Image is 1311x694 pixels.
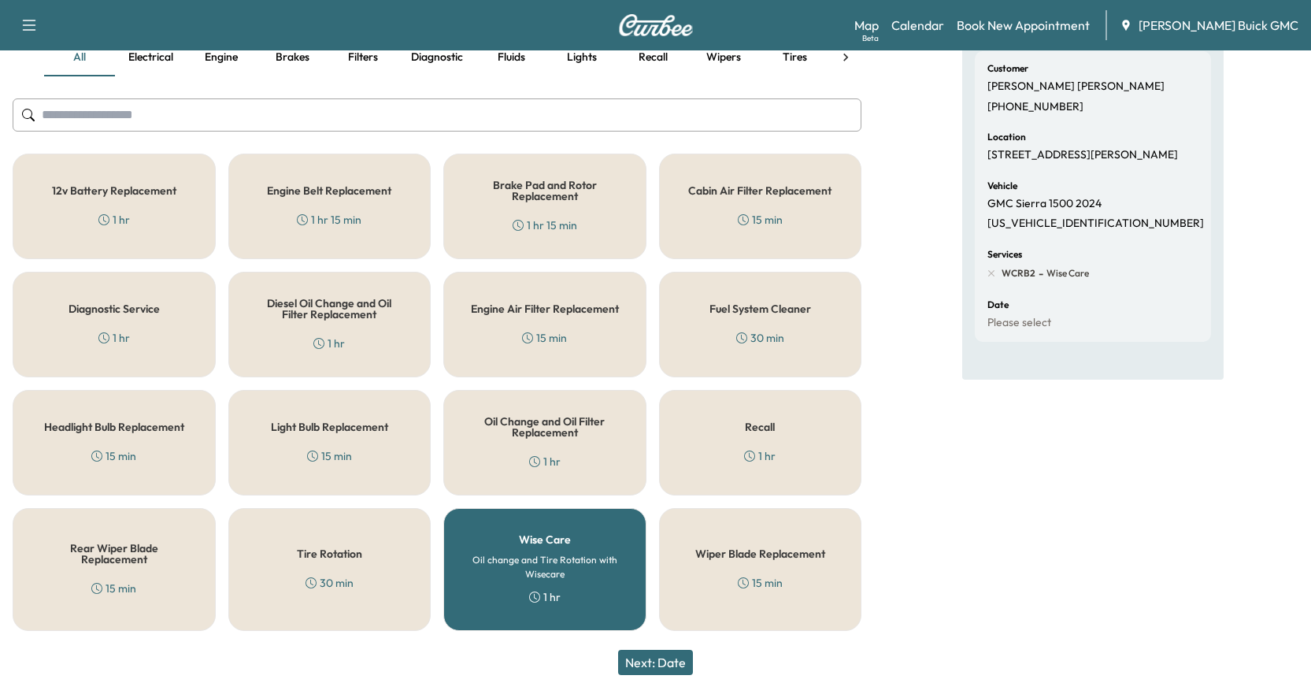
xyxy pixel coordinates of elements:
[529,589,561,605] div: 1 hr
[471,303,619,314] h5: Engine Air Filter Replacement
[695,548,825,559] h5: Wiper Blade Replacement
[987,181,1017,191] h6: Vehicle
[736,330,784,346] div: 30 min
[745,421,775,432] h5: Recall
[257,39,328,76] button: Brakes
[688,39,759,76] button: Wipers
[522,330,567,346] div: 15 min
[1002,267,1035,280] span: WCRB2
[1035,265,1043,281] span: -
[476,39,546,76] button: Fluids
[987,64,1028,73] h6: Customer
[297,548,362,559] h5: Tire Rotation
[469,416,620,438] h5: Oil Change and Oil Filter Replacement
[709,303,811,314] h5: Fuel System Cleaner
[186,39,257,76] button: Engine
[617,39,688,76] button: Recall
[546,39,617,76] button: Lights
[618,14,694,36] img: Curbee Logo
[271,421,388,432] h5: Light Bulb Replacement
[987,80,1165,94] p: [PERSON_NAME] [PERSON_NAME]
[398,39,476,76] button: Diagnostic
[987,250,1022,259] h6: Services
[44,39,830,76] div: basic tabs example
[513,217,577,233] div: 1 hr 15 min
[91,581,136,596] div: 15 min
[98,330,130,346] div: 1 hr
[759,39,830,76] button: Tires
[688,185,831,196] h5: Cabin Air Filter Replacement
[891,16,944,35] a: Calendar
[744,448,776,464] div: 1 hr
[115,39,186,76] button: Electrical
[957,16,1090,35] a: Book New Appointment
[39,543,190,565] h5: Rear Wiper Blade Replacement
[987,197,1102,211] p: GMC Sierra 1500 2024
[44,421,184,432] h5: Headlight Bulb Replacement
[738,575,783,591] div: 15 min
[469,180,620,202] h5: Brake Pad and Rotor Replacement
[307,448,352,464] div: 15 min
[254,298,406,320] h5: Diesel Oil Change and Oil Filter Replacement
[987,316,1051,330] p: Please select
[618,650,693,675] button: Next: Date
[313,336,345,351] div: 1 hr
[1139,16,1298,35] span: [PERSON_NAME] Buick GMC
[1043,267,1089,280] span: Wise Care
[987,148,1178,162] p: [STREET_ADDRESS][PERSON_NAME]
[987,300,1009,310] h6: Date
[854,16,879,35] a: MapBeta
[862,32,879,44] div: Beta
[529,454,561,469] div: 1 hr
[267,185,391,196] h5: Engine Belt Replacement
[44,39,115,76] button: all
[987,100,1083,114] p: [PHONE_NUMBER]
[297,212,361,228] div: 1 hr 15 min
[98,212,130,228] div: 1 hr
[738,212,783,228] div: 15 min
[987,217,1204,231] p: [US_VEHICLE_IDENTIFICATION_NUMBER]
[328,39,398,76] button: Filters
[469,553,620,581] h6: Oil change and Tire Rotation with Wisecare
[519,534,571,545] h5: Wise Care
[91,448,136,464] div: 15 min
[52,185,176,196] h5: 12v Battery Replacement
[987,132,1026,142] h6: Location
[69,303,160,314] h5: Diagnostic Service
[306,575,354,591] div: 30 min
